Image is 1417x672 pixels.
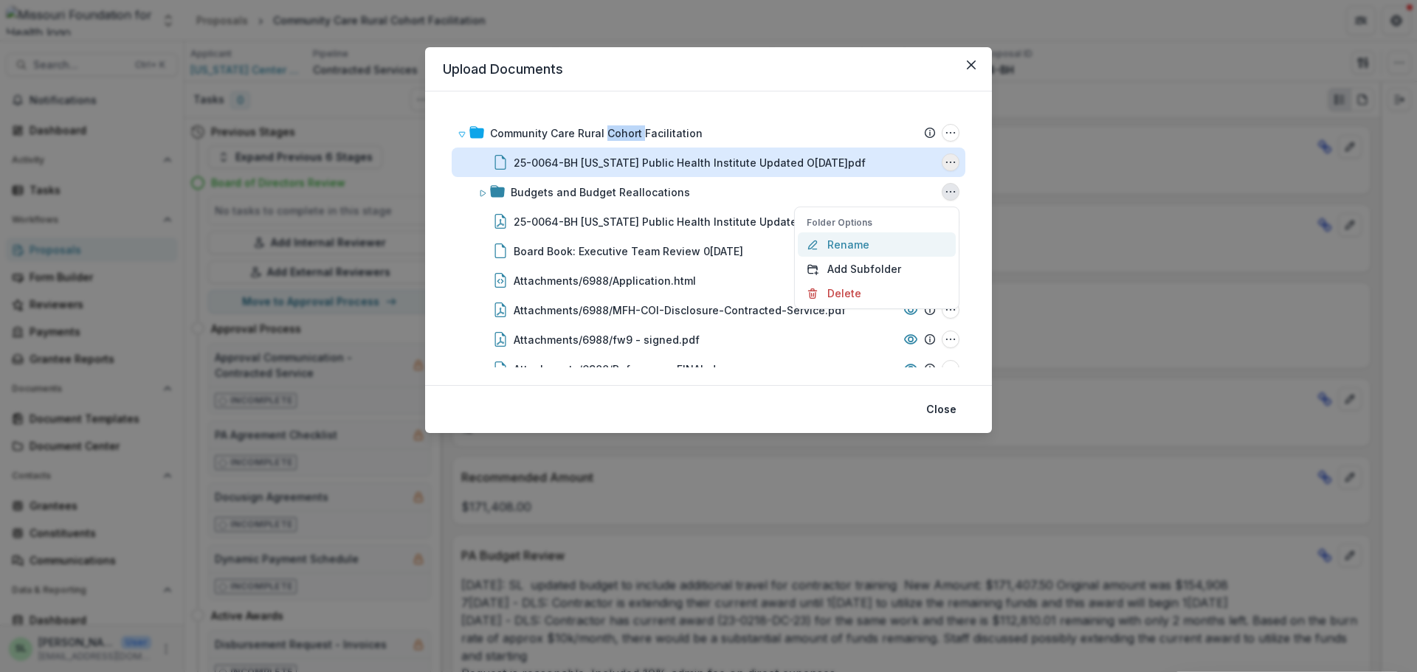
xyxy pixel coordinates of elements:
[514,273,696,288] div: Attachments/6988/Application.html
[511,184,690,200] div: Budgets and Budget Reallocations
[942,301,959,319] button: Attachments/6988/MFH-COI-Disclosure-Contracted-Service.pdf Options
[452,236,965,266] div: Board Book: Executive Team Review 0[DATE]Board Book: Executive Team Review 08.19.25 Options
[514,214,866,229] div: 25-0064-BH [US_STATE] Public Health Institute Updated O[DATE]pdf
[514,361,734,377] div: Attachments/6988/References_FINAL.docx
[514,155,866,170] div: 25-0064-BH [US_STATE] Public Health Institute Updated O[DATE]pdf
[942,124,959,142] button: Community Care Rural Cohort Facilitation Options
[942,153,959,171] button: 25-0064-BH Missouri Public Health Institute Updated October 2025.pdf Options
[452,266,965,295] div: Attachments/6988/Application.htmlAttachments/6988/Application.html Options
[452,207,965,236] div: 25-0064-BH [US_STATE] Public Health Institute Updated O[DATE]pdf25-0064-BH Missouri Public Health...
[452,325,965,354] div: Attachments/6988/fw9 - signed.pdfAttachments/6988/fw9 - signed.pdf Options
[452,118,965,531] div: Community Care Rural Cohort FacilitationCommunity Care Rural Cohort Facilitation Options25-0064-B...
[452,295,965,325] div: Attachments/6988/MFH-COI-Disclosure-Contracted-Service.pdfAttachments/6988/MFH-COI-Disclosure-Con...
[942,183,959,201] button: Budgets and Budget Reallocations Options
[807,216,947,229] p: Folder Options
[959,53,983,77] button: Close
[425,47,992,91] header: Upload Documents
[514,302,846,318] div: Attachments/6988/MFH-COI-Disclosure-Contracted-Service.pdf
[452,354,965,384] div: Attachments/6988/References_FINAL.docxAttachments/6988/References_FINAL.docx Options
[452,177,965,207] div: Budgets and Budget ReallocationsBudgets and Budget Reallocations OptionsFolder OptionsRenameAdd S...
[490,125,703,141] div: Community Care Rural Cohort Facilitation
[917,398,965,421] button: Close
[452,148,965,177] div: 25-0064-BH [US_STATE] Public Health Institute Updated O[DATE]pdf25-0064-BH Missouri Public Health...
[452,118,965,148] div: Community Care Rural Cohort FacilitationCommunity Care Rural Cohort Facilitation Options
[514,332,700,347] div: Attachments/6988/fw9 - signed.pdf
[514,243,743,259] div: Board Book: Executive Team Review 0[DATE]
[942,360,959,378] button: Attachments/6988/References_FINAL.docx Options
[942,330,959,348] button: Attachments/6988/fw9 - signed.pdf Options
